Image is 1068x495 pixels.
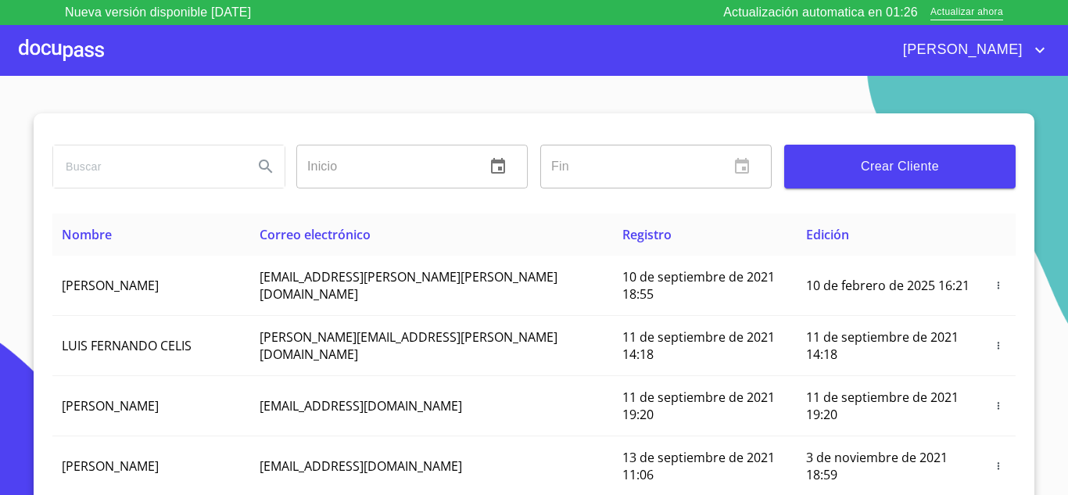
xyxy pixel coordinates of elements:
[891,38,1030,63] span: [PERSON_NAME]
[806,449,948,483] span: 3 de noviembre de 2021 18:59
[622,389,775,423] span: 11 de septiembre de 2021 19:20
[723,3,918,22] p: Actualización automatica en 01:26
[622,226,672,243] span: Registro
[260,226,371,243] span: Correo electrónico
[784,145,1016,188] button: Crear Cliente
[806,277,969,294] span: 10 de febrero de 2025 16:21
[806,328,959,363] span: 11 de septiembre de 2021 14:18
[622,268,775,303] span: 10 de septiembre de 2021 18:55
[797,156,1003,178] span: Crear Cliente
[260,397,462,414] span: [EMAIL_ADDRESS][DOMAIN_NAME]
[62,397,159,414] span: [PERSON_NAME]
[65,3,251,22] p: Nueva versión disponible [DATE]
[260,328,557,363] span: [PERSON_NAME][EMAIL_ADDRESS][PERSON_NAME][DOMAIN_NAME]
[806,226,849,243] span: Edición
[622,328,775,363] span: 11 de septiembre de 2021 14:18
[53,145,241,188] input: search
[62,226,112,243] span: Nombre
[62,277,159,294] span: [PERSON_NAME]
[62,457,159,475] span: [PERSON_NAME]
[260,457,462,475] span: [EMAIL_ADDRESS][DOMAIN_NAME]
[622,449,775,483] span: 13 de septiembre de 2021 11:06
[930,5,1003,21] span: Actualizar ahora
[62,337,192,354] span: LUIS FERNANDO CELIS
[806,389,959,423] span: 11 de septiembre de 2021 19:20
[891,38,1049,63] button: account of current user
[260,268,557,303] span: [EMAIL_ADDRESS][PERSON_NAME][PERSON_NAME][DOMAIN_NAME]
[247,148,285,185] button: Search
